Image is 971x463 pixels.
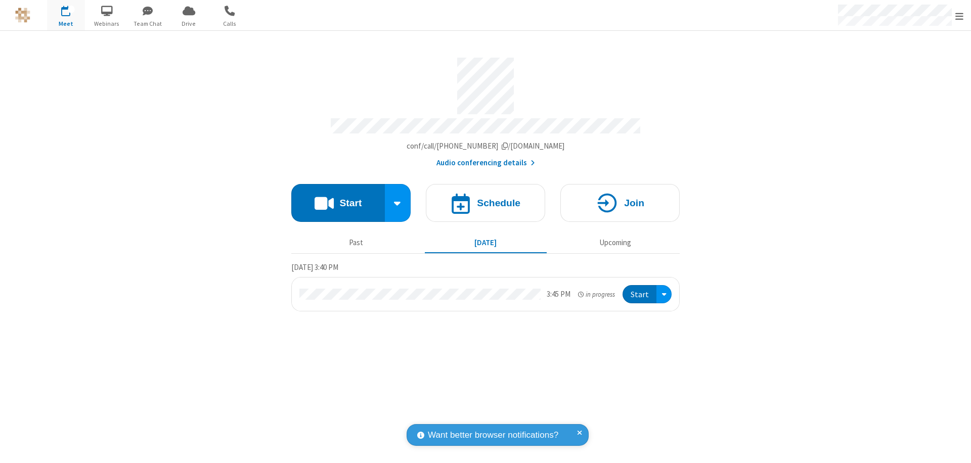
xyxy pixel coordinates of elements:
[385,184,411,222] div: Start conference options
[477,198,520,208] h4: Schedule
[407,141,565,152] button: Copy my meeting room linkCopy my meeting room link
[554,233,676,252] button: Upcoming
[291,261,680,312] section: Today's Meetings
[339,198,362,208] h4: Start
[426,184,545,222] button: Schedule
[428,429,558,442] span: Want better browser notifications?
[436,157,535,169] button: Audio conferencing details
[211,19,249,28] span: Calls
[578,290,615,299] em: in progress
[47,19,85,28] span: Meet
[547,289,570,300] div: 3:45 PM
[129,19,167,28] span: Team Chat
[88,19,126,28] span: Webinars
[624,198,644,208] h4: Join
[291,50,680,169] section: Account details
[560,184,680,222] button: Join
[295,233,417,252] button: Past
[656,285,672,304] div: Open menu
[68,6,75,13] div: 1
[170,19,208,28] span: Drive
[425,233,547,252] button: [DATE]
[291,184,385,222] button: Start
[407,141,565,151] span: Copy my meeting room link
[291,262,338,272] span: [DATE] 3:40 PM
[623,285,656,304] button: Start
[15,8,30,23] img: QA Selenium DO NOT DELETE OR CHANGE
